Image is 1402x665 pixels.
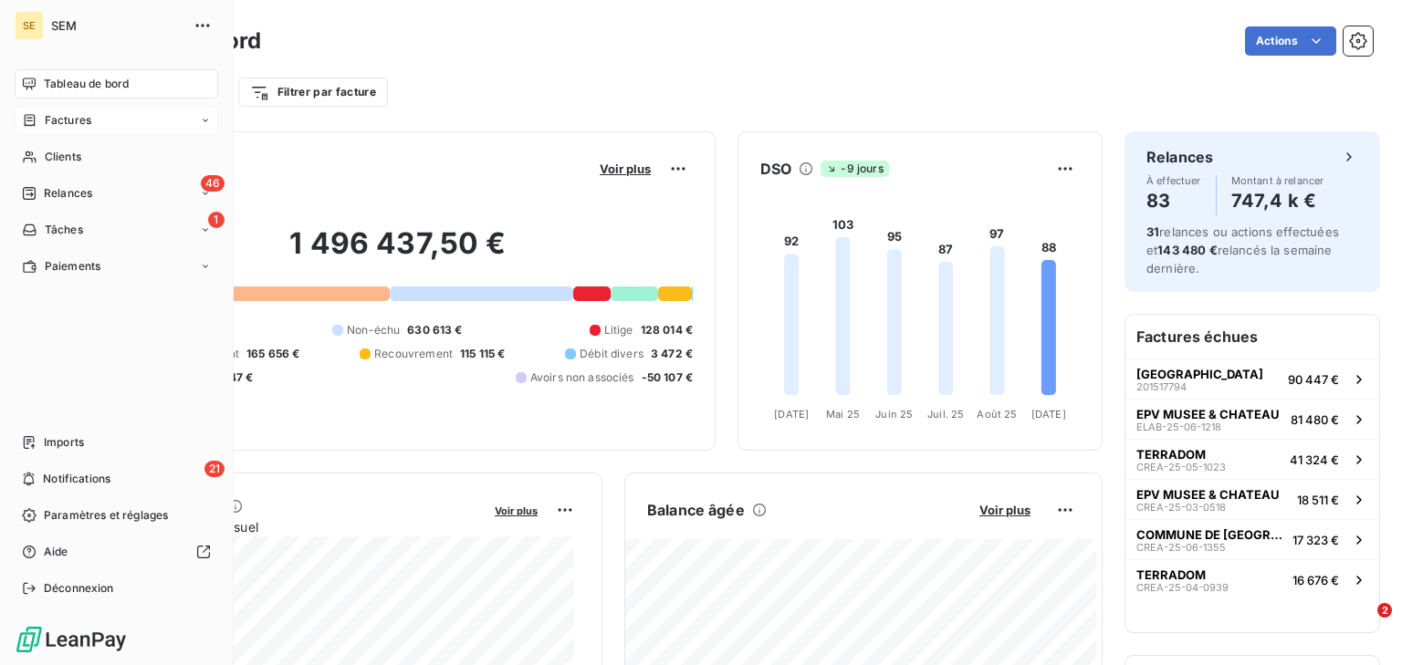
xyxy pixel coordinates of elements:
span: TERRADOM [1136,567,1206,582]
span: -9 jours [821,161,888,177]
span: Litige [604,322,633,338]
button: Voir plus [594,161,656,177]
iframe: Intercom live chat [1340,603,1384,647]
span: CREA-25-04-0939 [1136,582,1229,593]
tspan: Mai 25 [826,408,860,421]
span: Déconnexion [44,580,114,597]
span: Paramètres et réglages [44,507,168,524]
span: Voir plus [600,161,651,176]
h6: Factures échues [1125,315,1379,358]
tspan: [DATE] [774,408,809,421]
span: Clients [45,149,81,165]
a: Aide [15,537,218,566]
tspan: Juil. 25 [927,408,964,421]
span: relances ou actions effectuées et relancés la semaine dernière. [1146,224,1339,275]
span: Avoirs non associés [530,369,634,386]
span: Paiements [45,258,100,275]
tspan: [DATE] [1031,408,1066,421]
span: EPV MUSEE & CHATEAU [1136,487,1280,502]
button: Actions [1245,26,1336,56]
span: [GEOGRAPHIC_DATA] [1136,367,1263,381]
span: 21 [204,461,225,477]
button: COMMUNE DE [GEOGRAPHIC_DATA]CREA-25-06-135517 323 € [1125,519,1379,559]
span: EPV MUSEE & CHATEAU [1136,407,1280,421]
span: 46 [201,175,225,192]
span: 31 [1146,224,1159,239]
span: Relances [44,185,92,202]
span: Voir plus [495,504,538,517]
span: Imports [44,434,84,451]
span: 165 656 € [246,346,299,362]
span: 630 613 € [407,322,462,338]
span: CREA-25-03-0518 [1136,502,1226,513]
span: CREA-25-05-1023 [1136,462,1226,473]
span: 3 472 € [651,346,693,362]
span: 143 480 € [1157,243,1217,257]
span: Montant à relancer [1231,175,1324,186]
span: ELAB-25-06-1218 [1136,421,1221,432]
span: À effectuer [1146,175,1201,186]
span: 90 447 € [1288,372,1339,387]
span: -50 107 € [642,369,693,386]
h6: DSO [760,158,791,180]
button: TERRADOMCREA-25-05-102341 324 € [1125,439,1379,479]
span: CREA-25-06-1355 [1136,542,1226,553]
span: 201517794 [1136,381,1187,392]
span: Recouvrement [374,346,453,362]
span: 81 480 € [1291,412,1339,427]
span: TERRADOM [1136,447,1206,462]
div: SE [15,11,44,40]
h4: 747,4 k € [1231,186,1324,215]
span: 128 014 € [641,322,693,338]
span: Voir plus [979,503,1031,517]
span: 16 676 € [1292,573,1339,587]
button: EPV MUSEE & CHATEAUCREA-25-03-051818 511 € [1125,479,1379,519]
span: Non-échu [347,322,400,338]
tspan: Août 25 [977,408,1017,421]
h4: 83 [1146,186,1201,215]
span: SEM [51,18,183,33]
img: Logo LeanPay [15,625,128,654]
span: 41 324 € [1290,452,1339,467]
span: Notifications [43,471,110,487]
button: Voir plus [489,502,543,518]
span: Chiffre d'affaires mensuel [103,517,482,536]
button: EPV MUSEE & CHATEAUELAB-25-06-121881 480 € [1125,399,1379,439]
span: Tableau de bord [44,76,129,92]
span: Débit divers [580,346,643,362]
h6: Relances [1146,146,1213,168]
h6: Balance âgée [647,499,745,521]
span: 18 511 € [1297,493,1339,507]
span: 115 115 € [460,346,505,362]
span: COMMUNE DE [GEOGRAPHIC_DATA] [1136,527,1285,542]
button: [GEOGRAPHIC_DATA]20151779490 447 € [1125,358,1379,399]
h2: 1 496 437,50 € [103,225,693,280]
span: 1 [208,212,225,228]
span: Factures [45,112,91,129]
button: Filtrer par facture [238,78,388,107]
span: Aide [44,544,68,560]
button: Voir plus [974,502,1036,518]
button: TERRADOMCREA-25-04-093916 676 € [1125,559,1379,599]
span: 17 323 € [1292,533,1339,547]
span: Tâches [45,222,83,238]
tspan: Juin 25 [875,408,913,421]
span: 2 [1377,603,1392,618]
